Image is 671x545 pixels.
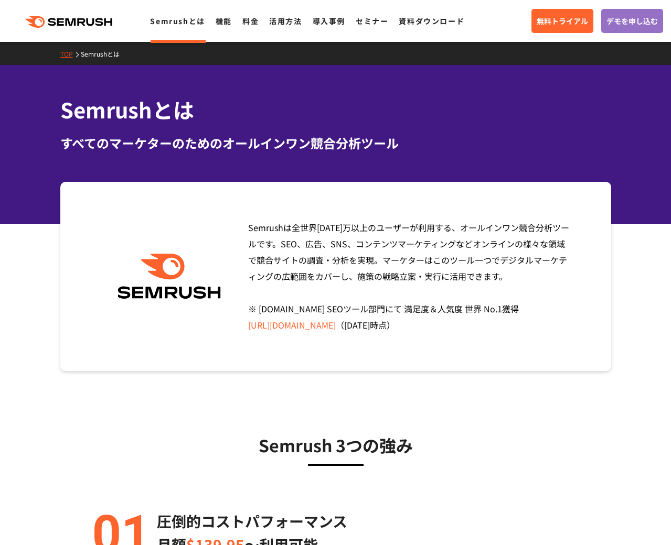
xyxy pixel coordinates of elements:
a: 資料ダウンロード [399,16,464,26]
img: Semrush [112,254,226,299]
a: [URL][DOMAIN_NAME] [248,319,336,331]
a: 料金 [242,16,259,26]
span: デモを申し込む [606,15,658,27]
h3: Semrush 3つの強み [87,432,585,458]
span: 無料トライアル [537,15,588,27]
a: 導入事例 [313,16,345,26]
a: 機能 [216,16,232,26]
h1: Semrushとは [60,94,611,125]
div: すべてのマーケターのためのオールインワン競合分析ツール [60,134,611,152]
a: セミナー [356,16,388,26]
a: Semrushとは [150,16,205,26]
p: 圧倒的コストパフォーマンス [157,509,347,533]
a: 無料トライアル [531,9,593,33]
a: Semrushとは [81,49,127,58]
a: TOP [60,49,81,58]
a: デモを申し込む [601,9,663,33]
span: Semrushは全世界[DATE]万以上のユーザーが利用する、オールインワン競合分析ツールです。SEO、広告、SNS、コンテンツマーケティングなどオンラインの様々な領域で競合サイトの調査・分析を... [248,221,569,331]
a: 活用方法 [269,16,302,26]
